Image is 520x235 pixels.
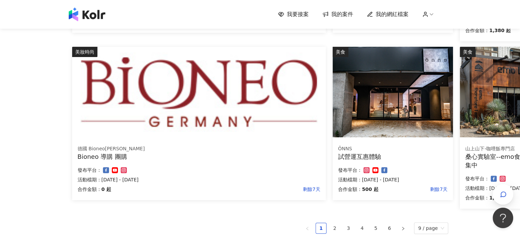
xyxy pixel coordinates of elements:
[338,185,362,193] p: 合作金額：
[414,222,448,234] div: Page Size
[338,176,448,184] p: 活動檔期：[DATE] - [DATE]
[72,47,326,137] img: 百妮保濕逆齡美白系列
[316,223,326,234] li: 1
[489,194,511,202] p: 1,000 起
[78,146,320,152] div: 德國 Bioneo[PERSON_NAME]
[330,223,340,233] a: 2
[329,223,340,234] li: 2
[401,226,405,231] span: right
[69,8,105,21] img: logo
[398,223,409,234] button: right
[338,166,362,174] p: 發布平台：
[333,47,348,57] div: 美食
[338,146,448,152] div: ÔNNS
[465,26,489,34] p: 合作金額：
[371,223,381,233] a: 5
[72,47,97,57] div: 美妝時尚
[302,223,313,234] li: Previous Page
[102,185,111,193] p: 0 起
[338,152,448,161] div: 試營運互惠體驗
[376,11,409,18] span: 我的網紅檔案
[78,166,102,174] p: 發布平台：
[111,185,320,193] p: 剩餘7天
[357,223,368,234] li: 4
[322,11,353,18] a: 我的案件
[378,185,448,193] p: 剩餘7天
[302,223,313,234] button: left
[331,11,353,18] span: 我的案件
[78,152,320,161] div: Bioneo 導購 團購
[465,175,489,183] p: 發布平台：
[357,223,367,233] a: 4
[343,223,354,233] a: 3
[316,223,326,233] a: 1
[384,223,395,234] li: 6
[489,26,511,34] p: 1,380 起
[362,185,378,193] p: 500 起
[278,11,309,18] a: 我要接案
[78,176,320,184] p: 活動檔期：[DATE] - [DATE]
[398,223,409,234] li: Next Page
[305,226,309,231] span: left
[384,223,395,233] a: 6
[465,194,489,202] p: 合作金額：
[287,11,309,18] span: 我要接案
[460,47,476,57] div: 美食
[493,208,513,228] iframe: Help Scout Beacon - Open
[78,185,102,193] p: 合作金額：
[418,223,444,234] span: 9 / page
[333,47,453,137] img: 試營運互惠體驗
[367,11,409,18] a: 我的網紅檔案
